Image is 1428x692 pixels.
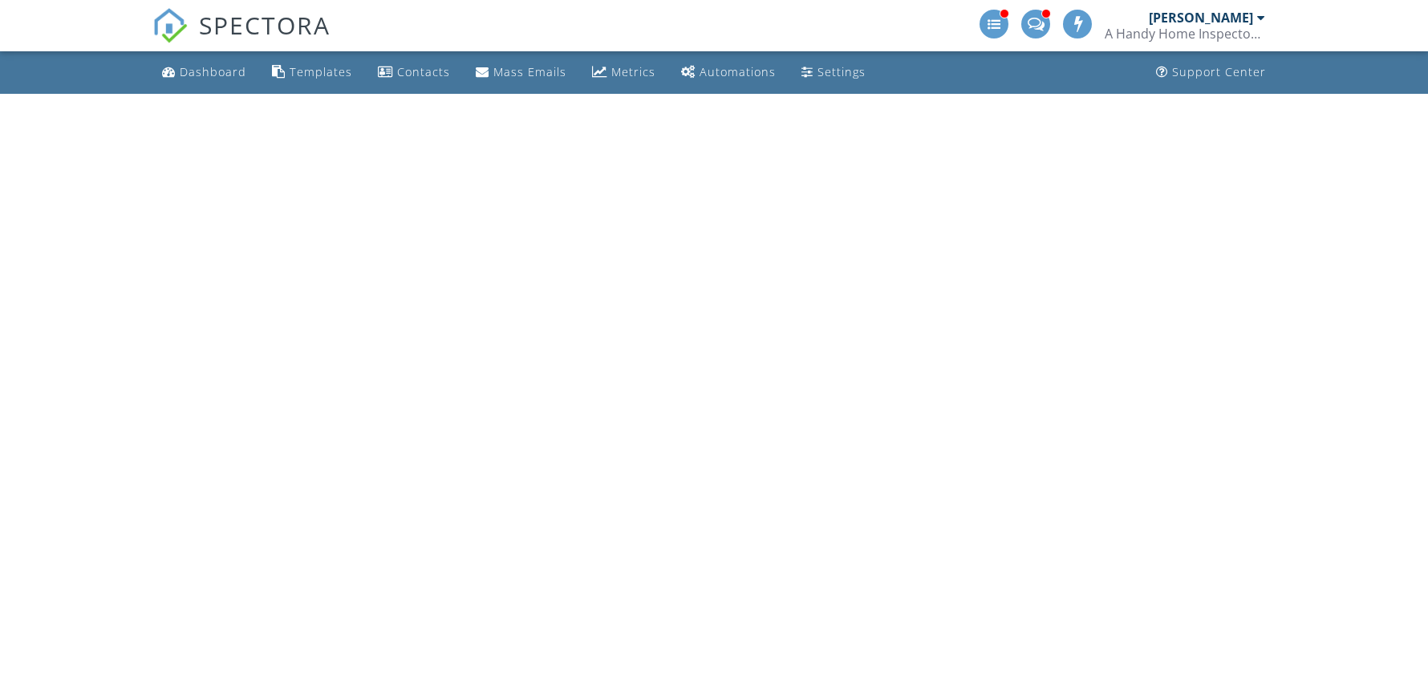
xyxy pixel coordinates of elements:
[700,64,776,79] div: Automations
[156,58,253,87] a: Dashboard
[152,8,188,43] img: The Best Home Inspection Software - Spectora
[397,64,450,79] div: Contacts
[1150,58,1272,87] a: Support Center
[469,58,573,87] a: Mass Emails
[1149,10,1253,26] div: [PERSON_NAME]
[1172,64,1266,79] div: Support Center
[371,58,456,87] a: Contacts
[152,22,331,55] a: SPECTORA
[611,64,655,79] div: Metrics
[675,58,782,87] a: Automations (Advanced)
[1105,26,1265,42] div: A Handy Home Inspector, Inc.
[199,8,331,42] span: SPECTORA
[795,58,872,87] a: Settings
[180,64,246,79] div: Dashboard
[266,58,359,87] a: Templates
[493,64,566,79] div: Mass Emails
[290,64,352,79] div: Templates
[586,58,662,87] a: Metrics
[817,64,866,79] div: Settings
